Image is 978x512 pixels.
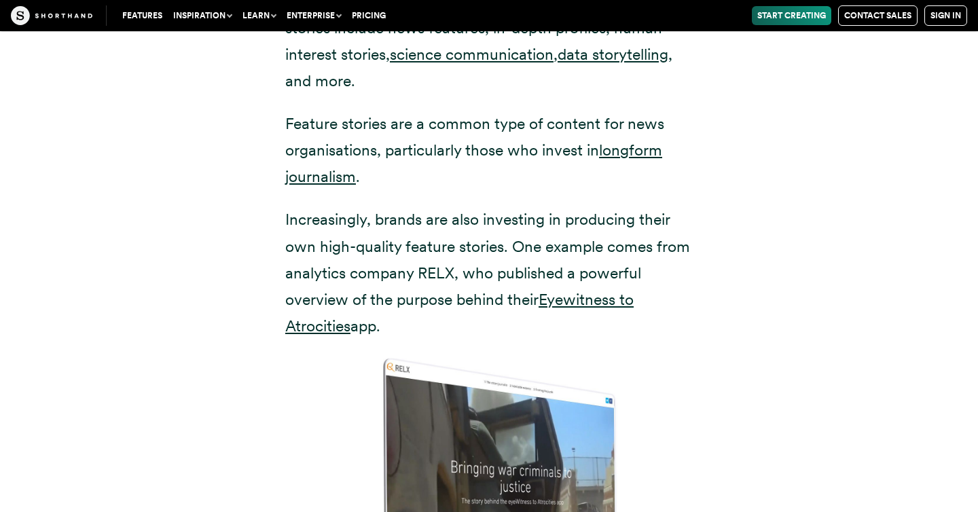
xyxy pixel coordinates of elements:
[285,206,693,339] p: Increasingly, brands are also investing in producing their own high-quality feature stories. One ...
[390,45,554,64] a: science communication
[924,5,967,26] a: Sign in
[558,45,668,64] a: data storytelling
[752,6,831,25] a: Start Creating
[285,290,634,335] a: Eyewitness to Atrocities
[168,6,237,25] button: Inspiration
[237,6,281,25] button: Learn
[346,6,391,25] a: Pricing
[838,5,918,26] a: Contact Sales
[281,6,346,25] button: Enterprise
[285,111,693,190] p: Feature stories are a common type of content for news organisations, particularly those who inves...
[11,6,92,25] img: The Craft
[117,6,168,25] a: Features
